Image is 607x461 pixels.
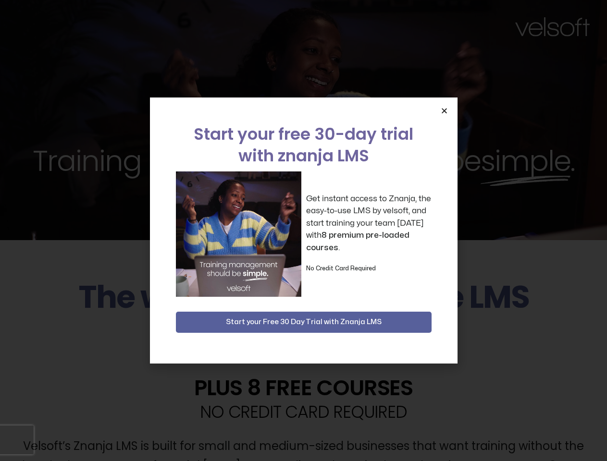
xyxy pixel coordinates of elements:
[176,171,301,297] img: a woman sitting at her laptop dancing
[306,266,376,271] strong: No Credit Card Required
[441,107,448,114] a: Close
[306,193,432,254] p: Get instant access to Znanja, the easy-to-use LMS by velsoft, and start training your team [DATE]...
[176,312,432,333] button: Start your Free 30 Day Trial with Znanja LMS
[176,123,432,167] h2: Start your free 30-day trial with znanja LMS
[226,316,382,328] span: Start your Free 30 Day Trial with Znanja LMS
[306,231,409,252] strong: 8 premium pre-loaded courses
